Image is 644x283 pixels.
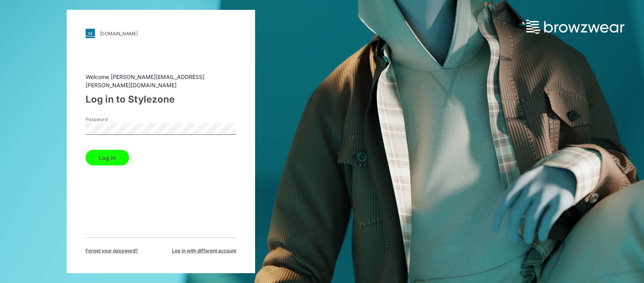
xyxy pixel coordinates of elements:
div: [DOMAIN_NAME] [100,31,138,37]
img: svg+xml;base64,PHN2ZyB3aWR0aD0iMjgiIGhlaWdodD0iMjgiIHZpZXdCb3g9IjAgMCAyOCAyOCIgZmlsbD0ibm9uZSIgeG... [86,29,95,38]
a: [DOMAIN_NAME] [86,29,236,38]
div: Log in to Stylezone [86,92,236,107]
button: Log in [86,150,129,165]
label: Password [86,116,140,123]
img: browzwear-logo.73288ffb.svg [526,20,624,34]
span: Forget your password? [86,247,138,254]
span: Log in with different account [172,247,236,254]
div: Welcome [PERSON_NAME][EMAIL_ADDRESS][PERSON_NAME][DOMAIN_NAME] [86,73,236,89]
